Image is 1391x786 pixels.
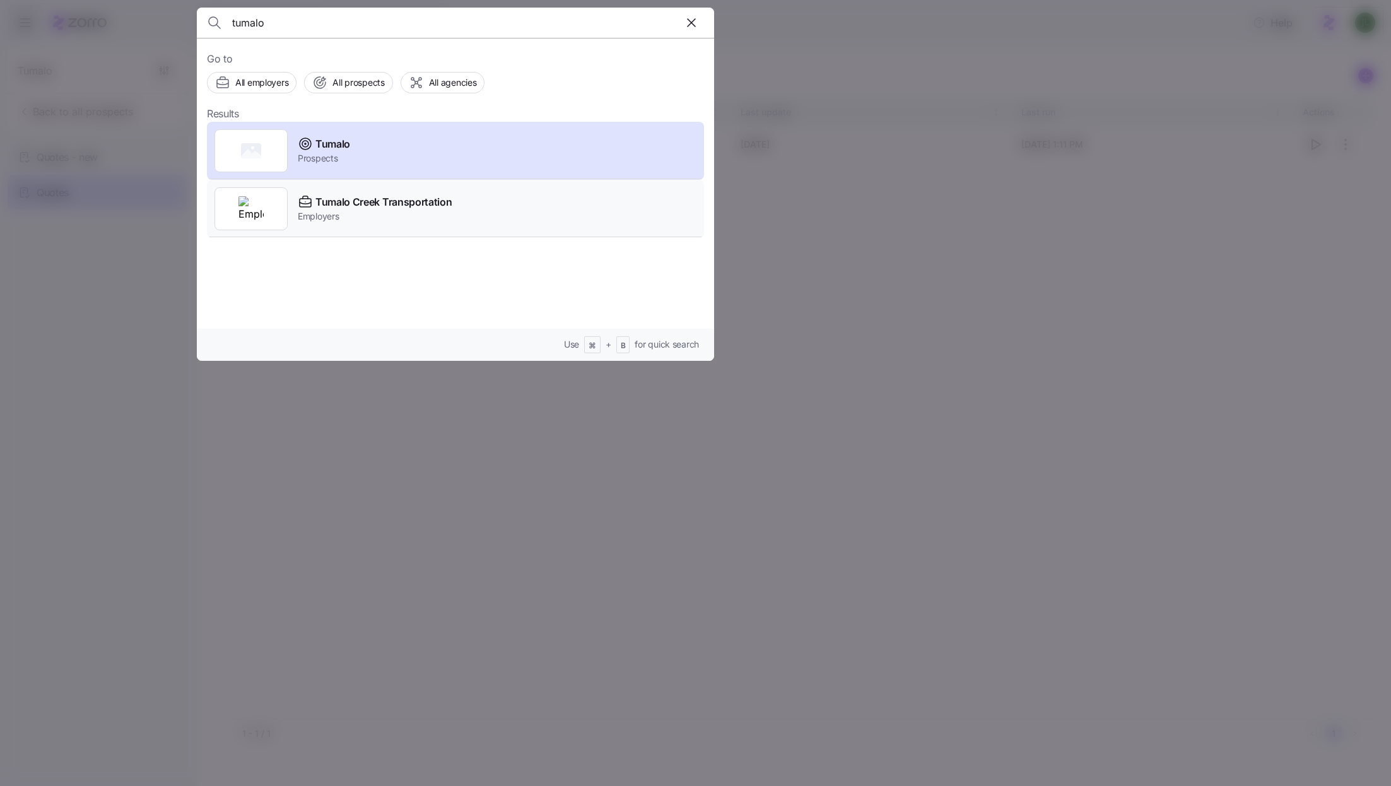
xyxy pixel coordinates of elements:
[298,152,350,165] span: Prospects
[635,338,699,351] span: for quick search
[621,341,626,351] span: B
[606,338,611,351] span: +
[207,72,296,93] button: All employers
[235,76,288,89] span: All employers
[207,106,239,122] span: Results
[304,72,392,93] button: All prospects
[315,136,350,152] span: Tumalo
[401,72,485,93] button: All agencies
[298,210,452,223] span: Employers
[207,51,704,67] span: Go to
[332,76,384,89] span: All prospects
[238,196,264,221] img: Employer logo
[429,76,477,89] span: All agencies
[589,341,596,351] span: ⌘
[564,338,579,351] span: Use
[315,194,452,210] span: Tumalo Creek Transportation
